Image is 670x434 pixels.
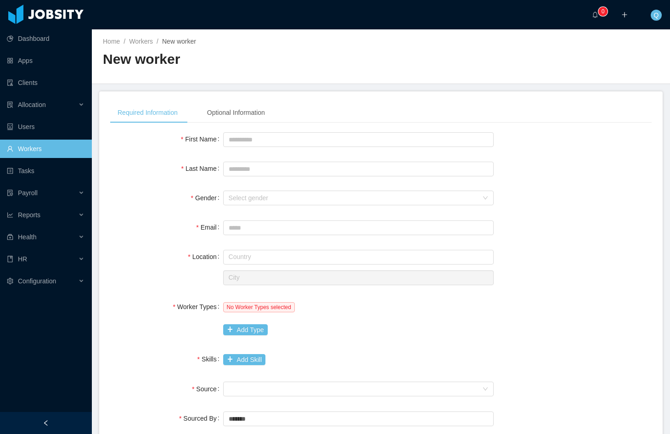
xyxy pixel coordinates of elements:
[7,118,84,136] a: icon: robotUsers
[7,256,13,262] i: icon: book
[197,355,223,363] label: Skills
[200,102,272,123] div: Optional Information
[173,303,223,310] label: Worker Types
[181,135,223,143] label: First Name
[18,211,40,219] span: Reports
[621,11,628,18] i: icon: plus
[223,324,268,335] button: icon: plusAdd Type
[7,73,84,92] a: icon: auditClients
[223,220,494,235] input: Email
[196,224,223,231] label: Email
[188,253,223,260] label: Location
[654,10,659,21] span: Q
[124,38,125,45] span: /
[103,38,120,45] a: Home
[223,354,265,365] button: icon: plusAdd Skill
[592,11,598,18] i: icon: bell
[157,38,158,45] span: /
[223,162,494,176] input: Last Name
[223,132,494,147] input: First Name
[162,38,196,45] span: New worker
[110,102,185,123] div: Required Information
[7,162,84,180] a: icon: profileTasks
[18,233,36,241] span: Health
[483,195,488,202] i: icon: down
[191,194,223,202] label: Gender
[7,212,13,218] i: icon: line-chart
[181,165,223,172] label: Last Name
[18,255,27,263] span: HR
[192,385,223,393] label: Source
[179,415,223,422] label: Sourced By
[18,277,56,285] span: Configuration
[598,7,608,16] sup: 0
[7,101,13,108] i: icon: solution
[229,193,479,203] div: Select gender
[7,190,13,196] i: icon: file-protect
[223,302,295,312] span: No Worker Types selected
[7,234,13,240] i: icon: medicine-box
[7,140,84,158] a: icon: userWorkers
[7,51,84,70] a: icon: appstoreApps
[7,278,13,284] i: icon: setting
[7,29,84,48] a: icon: pie-chartDashboard
[18,189,38,197] span: Payroll
[103,50,381,69] h2: New worker
[18,101,46,108] span: Allocation
[129,38,153,45] a: Workers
